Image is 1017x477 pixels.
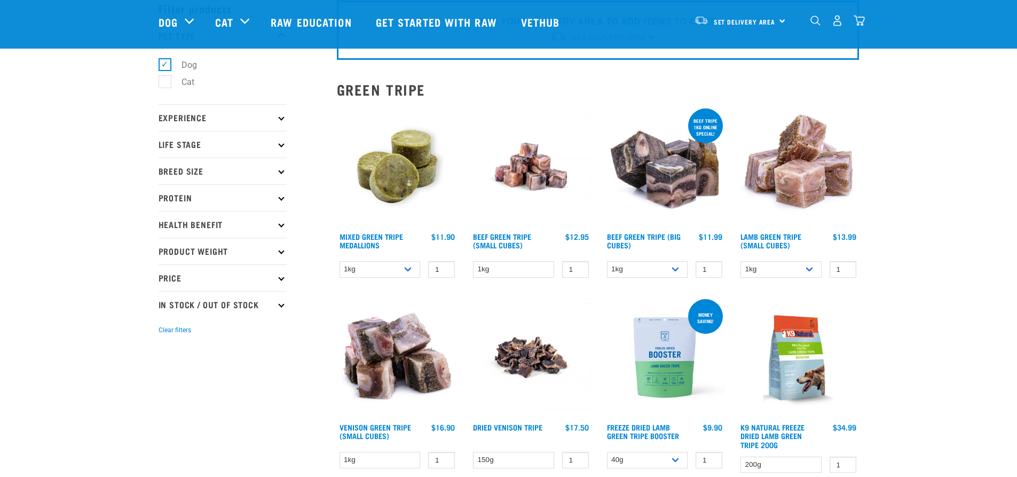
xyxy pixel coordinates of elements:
[510,1,573,43] a: Vethub
[562,452,589,468] input: 1
[159,264,287,291] p: Price
[365,1,510,43] a: Get started with Raw
[703,423,722,432] div: $9.90
[431,423,455,432] div: $16.90
[696,261,722,278] input: 1
[470,297,592,418] img: Dried Vension Tripe 1691
[215,14,233,30] a: Cat
[714,20,776,24] span: Set Delivery Area
[473,425,542,429] a: Dried Venison Tripe
[738,297,859,418] img: K9 Square
[607,234,681,247] a: Beef Green Tripe (Big Cubes)
[473,234,531,247] a: Beef Green Tripe (Small Cubes)
[159,158,287,184] p: Breed Size
[260,1,365,43] a: Raw Education
[159,211,287,238] p: Health Benefit
[340,425,411,437] a: Venison Green Tripe (Small Cubes)
[696,452,722,468] input: 1
[159,325,191,335] button: Clear filters
[159,291,287,318] p: In Stock / Out Of Stock
[604,106,726,228] img: 1044 Green Tripe Beef
[607,425,679,437] a: Freeze Dried Lamb Green Tripe Booster
[159,131,287,158] p: Life Stage
[738,106,859,228] img: 1133 Green Tripe Lamb Small Cubes 01
[830,261,856,278] input: 1
[740,234,801,247] a: Lamb Green Tripe (Small Cubes)
[688,113,723,142] div: Beef tripe 1kg online special!
[337,81,859,98] h2: Green Tripe
[699,232,722,241] div: $11.99
[470,106,592,228] img: Beef Tripe Bites 1634
[428,452,455,468] input: 1
[562,261,589,278] input: 1
[159,104,287,131] p: Experience
[428,261,455,278] input: 1
[159,184,287,211] p: Protein
[604,297,726,418] img: Freeze Dried Lamb Green Tripe
[340,234,403,247] a: Mixed Green Tripe Medallions
[164,58,201,72] label: Dog
[854,15,865,26] img: home-icon@2x.png
[565,232,589,241] div: $12.95
[431,232,455,241] div: $11.90
[694,15,708,25] img: van-moving.png
[688,307,723,329] div: Money saving!
[565,423,589,432] div: $17.50
[337,297,458,418] img: 1079 Green Tripe Venison 01
[740,425,805,446] a: K9 Natural Freeze Dried Lamb Green Tripe 200g
[832,15,843,26] img: user.png
[830,457,856,473] input: 1
[833,232,856,241] div: $13.99
[159,14,178,30] a: Dog
[159,238,287,264] p: Product Weight
[833,423,856,432] div: $34.99
[164,75,199,89] label: Cat
[810,15,821,26] img: home-icon-1@2x.png
[337,106,458,228] img: Mixed Green Tripe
